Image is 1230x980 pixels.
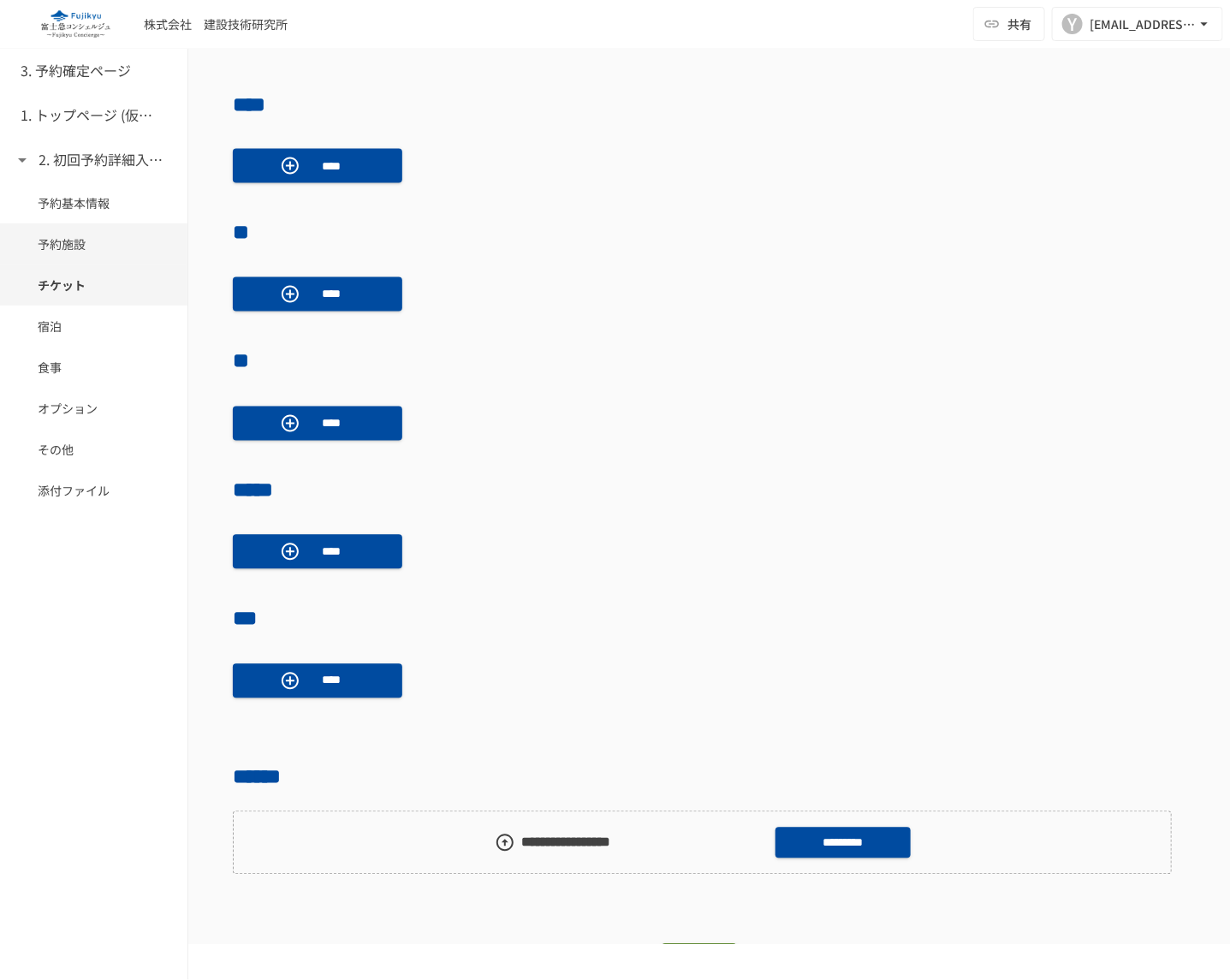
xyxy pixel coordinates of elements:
span: 共有 [1007,15,1031,33]
span: オプション [38,399,150,418]
span: チケット [38,276,150,294]
span: 予約施設 [38,235,150,253]
h6: 3. 予約確定ページ [21,60,131,82]
div: Y [1062,14,1083,34]
span: 添付ファイル [38,481,150,500]
span: 予約基本情報 [38,193,150,212]
h6: 1. トップページ (仮予約一覧) [21,104,157,127]
div: [EMAIL_ADDRESS][DOMAIN_NAME] [1090,14,1196,35]
span: 食事 [38,358,150,377]
button: Y[EMAIL_ADDRESS][DOMAIN_NAME] [1052,7,1223,41]
span: その他 [38,440,150,459]
img: eQeGXtYPV2fEKIA3pizDiVdzO5gJTl2ahLbsPaD2E4R [21,10,130,38]
span: 宿泊 [38,317,150,336]
div: 株式会社 建設技術研究所 [144,15,288,33]
h6: 2. 初回予約詳細入力ページ [39,149,176,171]
button: 共有 [973,7,1045,41]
